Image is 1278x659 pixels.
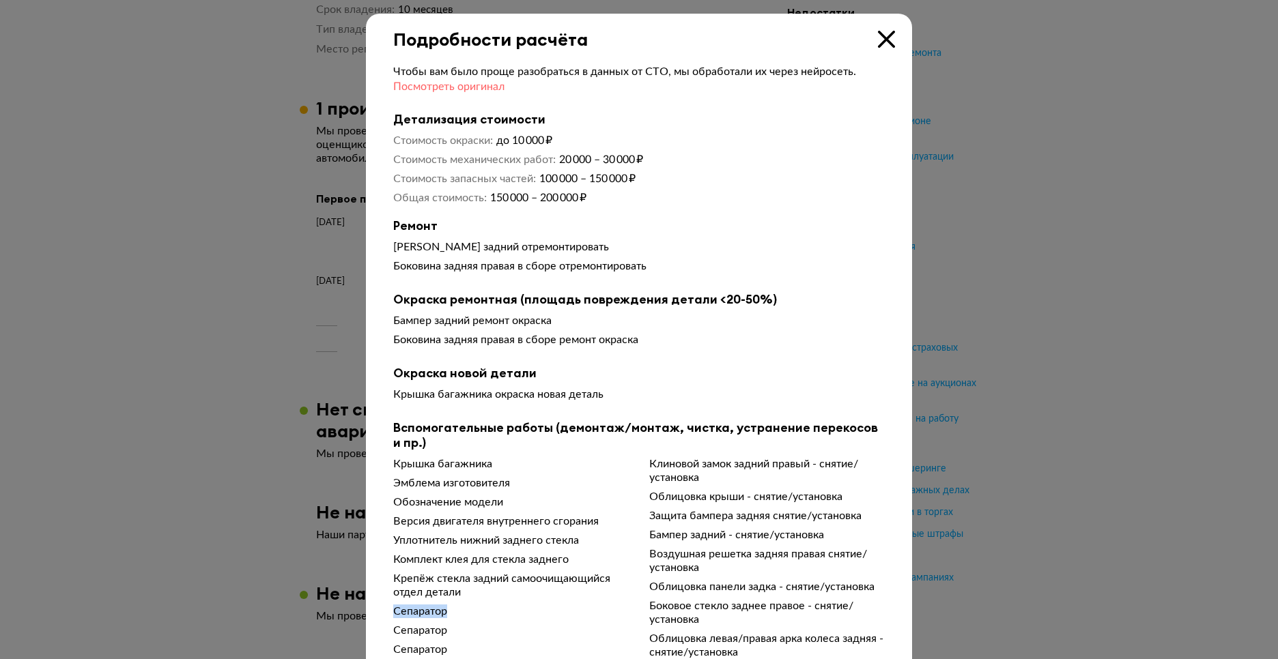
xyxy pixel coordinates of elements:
[393,292,885,307] b: Окраска ремонтная (площадь повреждения детали <20-50%)
[393,553,629,566] div: Комплект клея для стекла заднего
[393,624,629,637] div: Сепаратор
[393,333,885,347] div: Боковина задняя правая в сборе ремонт окраска
[393,366,885,381] b: Окраска новой детали
[649,457,885,484] div: Клиновой замок задний правый - снятие/установка
[393,643,629,656] div: Сепаратор
[393,314,885,327] div: Бампер задний ремонт окраска
[393,533,629,547] div: Уплотнитель нижний заднего стекла
[393,420,885,450] b: Вспомогательные работы (демонтаж/монтаж, чистка, устранение перекосов и пр.)
[393,172,536,186] dt: Стоимость запасных частей
[393,457,629,471] div: Крышка багажника
[393,495,629,509] div: Обозначение модели
[393,259,885,273] div: Боковина задняя правая в сборе отремонтировать
[393,134,493,147] dt: Стоимость окраски
[393,387,885,401] div: Крышка багажника окраска новая деталь
[539,173,636,184] span: 100 000 – 150 000 ₽
[393,572,629,599] div: Крепёж стекла задний самоочищающийся отдел детали
[393,240,885,254] div: [PERSON_NAME] задний отремонтировать
[393,191,487,205] dt: Общая стоимость
[366,14,912,50] div: Подробности расчёта
[649,490,885,503] div: Облицовка крыши - снятие/установка
[649,528,885,542] div: Бампер задний - снятие/установка
[649,580,885,594] div: Облицовка панели задка - снятие/установка
[649,509,885,523] div: Защита бампера задняя снятие/установка
[393,476,629,490] div: Эмблема изготовителя
[649,632,885,659] div: Облицовка левая/правая арка колеса задняя - снятие/установка
[559,154,643,165] span: 20 000 – 30 000 ₽
[393,604,629,618] div: Сепаратор
[649,599,885,626] div: Боковое стекло заднее правое - снятие/установка
[393,81,505,92] span: Посмотреть оригинал
[393,66,856,77] span: Чтобы вам было проще разобраться в данных от СТО, мы обработали их через нейросеть.
[649,547,885,574] div: Воздушная решетка задняя правая снятие/установка
[393,514,629,528] div: Версия двигателя внутреннего сгорания
[496,135,552,146] span: до 10 000 ₽
[490,192,586,203] span: 150 000 – 200 000 ₽
[393,153,556,166] dt: Стоимость механических работ
[393,218,885,233] b: Ремонт
[393,112,885,127] b: Детализация стоимости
